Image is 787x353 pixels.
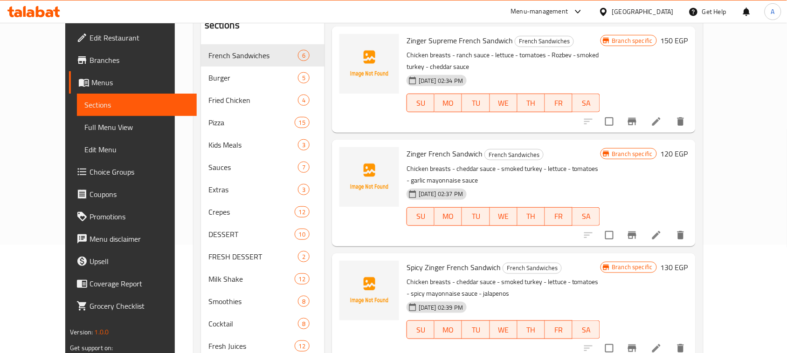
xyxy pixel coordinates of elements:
button: FR [545,320,573,339]
div: Fried Chicken4 [201,89,324,111]
span: Coupons [90,189,189,200]
button: SA [573,207,600,226]
a: Edit menu item [651,230,662,241]
button: TU [462,320,490,339]
span: 3 [298,185,309,194]
div: items [298,95,310,106]
div: Smoothies [208,296,298,307]
span: Menu disclaimer [90,233,189,244]
div: Burger [208,72,298,83]
button: WE [490,207,518,226]
span: 12 [295,275,309,284]
div: Smoothies8 [201,290,324,312]
button: TH [518,94,545,112]
span: WE [494,210,514,223]
span: SU [411,323,431,337]
span: SA [576,323,596,337]
span: Sauces [208,162,298,173]
span: FRESH DESSERT [208,251,298,262]
span: SU [411,210,431,223]
span: Select to update [600,225,619,245]
button: delete [670,110,692,133]
button: MO [435,320,462,339]
span: SA [576,96,596,110]
span: SU [411,96,431,110]
div: items [298,184,310,195]
span: A [771,7,775,17]
button: Branch-specific-item [621,110,643,133]
span: Branches [90,54,189,66]
span: 6 [298,51,309,60]
a: Edit Restaurant [69,27,197,49]
span: Upsell [90,256,189,267]
span: TH [521,96,541,110]
span: WE [494,96,514,110]
span: MO [438,323,458,337]
a: Sections [77,94,197,116]
span: FR [549,323,569,337]
a: Promotions [69,205,197,228]
h6: 120 EGP [661,147,688,160]
span: MO [438,210,458,223]
span: TU [466,210,486,223]
div: Kids Meals3 [201,134,324,156]
div: items [298,139,310,150]
span: French Sandwiches [208,50,298,61]
a: Menus [69,71,197,94]
span: Fresh Juices [208,340,295,352]
h6: 150 EGP [661,34,688,47]
div: items [295,273,310,285]
a: Menu disclaimer [69,228,197,250]
a: Upsell [69,250,197,272]
span: TH [521,210,541,223]
p: Chicken breasts - cheddar sauce - smoked turkey - lettuce - tomatoes - spicy mayonnaise sauce - j... [407,276,600,299]
div: items [295,206,310,217]
div: items [298,251,310,262]
span: MO [438,96,458,110]
span: [DATE] 02:37 PM [415,190,467,198]
span: [DATE] 02:34 PM [415,76,467,85]
span: Sections [84,99,189,110]
button: TH [518,320,545,339]
div: DESSERT10 [201,223,324,245]
span: [DATE] 02:39 PM [415,303,467,312]
a: Coupons [69,183,197,205]
span: Kids Meals [208,139,298,150]
button: WE [490,320,518,339]
span: 8 [298,319,309,328]
span: Extras [208,184,298,195]
span: Milk Shake [208,273,295,285]
span: Branch specific [608,263,656,272]
span: Cocktail [208,318,298,329]
span: Zinger French Sandwich [407,147,483,161]
button: SU [407,207,435,226]
span: Spicy Zinger French Sandwich [407,260,501,274]
span: WE [494,323,514,337]
span: Pizza [208,117,295,128]
div: items [298,72,310,83]
span: 1.0.0 [95,326,109,338]
div: French Sandwiches [503,263,562,274]
span: TH [521,323,541,337]
div: Cocktail8 [201,312,324,335]
span: 8 [298,297,309,306]
div: items [298,296,310,307]
span: Full Menu View [84,122,189,133]
button: SA [573,94,600,112]
p: Chicken breasts - cheddar sauce - smoked turkey - lettuce - tomatoes - garlic mayonnaise sauce [407,163,600,186]
button: Branch-specific-item [621,224,643,246]
span: Edit Restaurant [90,32,189,43]
span: Branch specific [608,36,656,45]
button: SU [407,320,435,339]
div: Extras3 [201,178,324,201]
span: FR [549,96,569,110]
span: French Sandwiches [485,149,543,160]
button: FR [545,207,573,226]
button: MO [435,207,462,226]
